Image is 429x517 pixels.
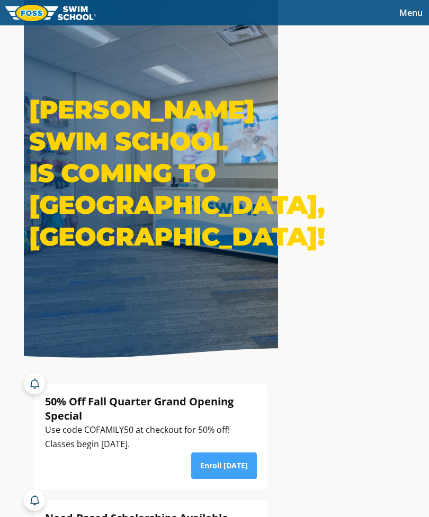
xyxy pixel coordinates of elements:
[45,423,257,451] div: Use code COFAMILY50 at checkout for 50% off! Classes begin [DATE].
[45,394,257,423] div: 50% Off Fall Quarter Grand Opening Special
[5,5,96,21] img: FOSS Swim School Logo
[29,94,230,252] h1: [PERSON_NAME] Swim School is coming to [GEOGRAPHIC_DATA], [GEOGRAPHIC_DATA]!
[393,5,429,21] button: Toggle navigation
[399,7,423,19] span: Menu
[191,452,257,479] a: Enroll [DATE]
